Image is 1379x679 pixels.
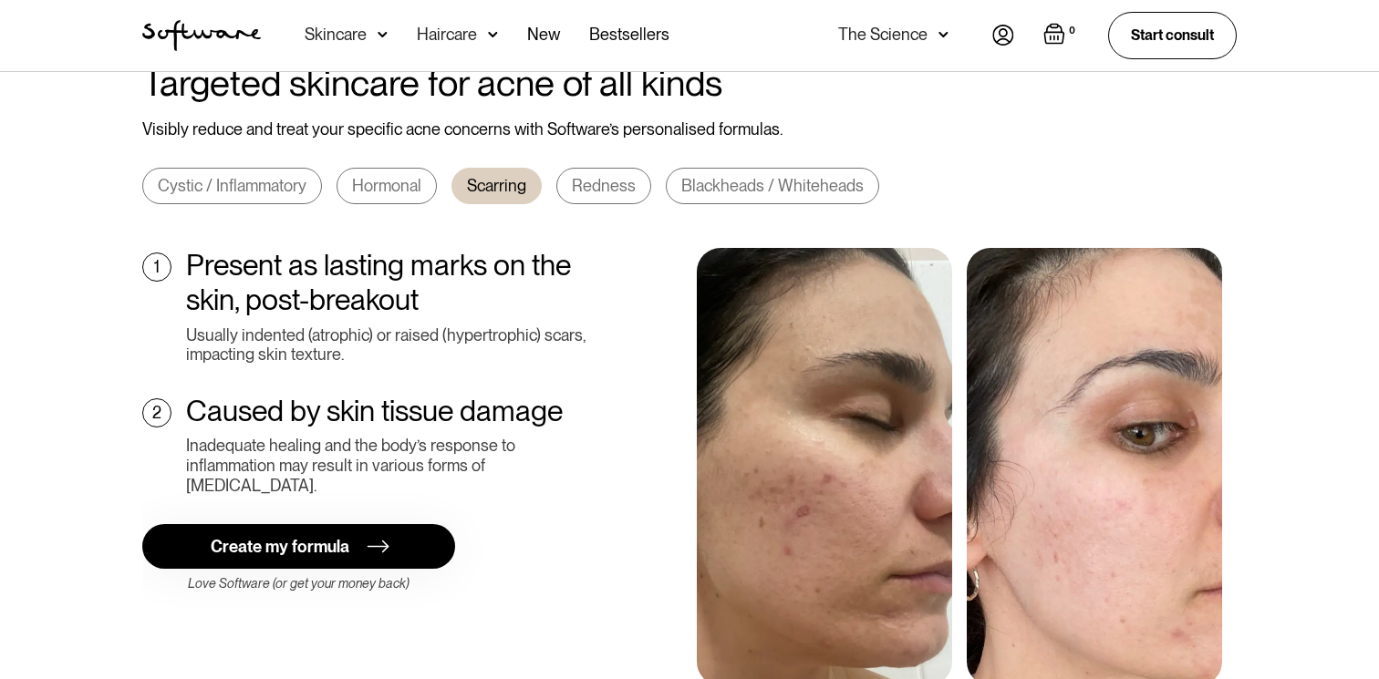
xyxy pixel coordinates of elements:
[681,176,864,196] div: Blackheads / Whiteheads
[142,576,455,592] div: Love Software (or get your money back)
[186,394,563,428] div: Caused by skin tissue damage
[186,325,590,365] div: Usually indented (atrophic) or raised (hypertrophic) scars, impacting skin texture.
[1043,23,1079,48] a: Open empty cart
[142,20,261,51] a: home
[186,248,590,318] div: Present as lasting marks on the skin, post-breakout
[142,119,1237,139] div: Visibly reduce and treat your specific acne concerns with Software’s personalised formulas.
[1065,23,1079,39] div: 0
[158,176,306,196] div: Cystic / Inflammatory
[142,524,455,569] a: Create my formula
[938,26,949,44] img: arrow down
[572,176,636,196] div: Redness
[467,176,526,196] div: Scarring
[378,26,388,44] img: arrow down
[488,26,498,44] img: arrow down
[154,257,160,277] div: 1
[152,403,161,423] div: 2
[211,537,349,557] div: Create my formula
[305,26,367,44] div: Skincare
[142,20,261,51] img: Software Logo
[417,26,477,44] div: Haircare
[838,26,928,44] div: The Science
[142,61,1237,105] h2: Targeted skincare for acne of all kinds
[186,436,590,495] div: Inadequate healing and the body’s response to inflammation may result in various forms of [MEDICA...
[352,176,421,196] div: Hormonal
[1108,12,1237,58] a: Start consult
